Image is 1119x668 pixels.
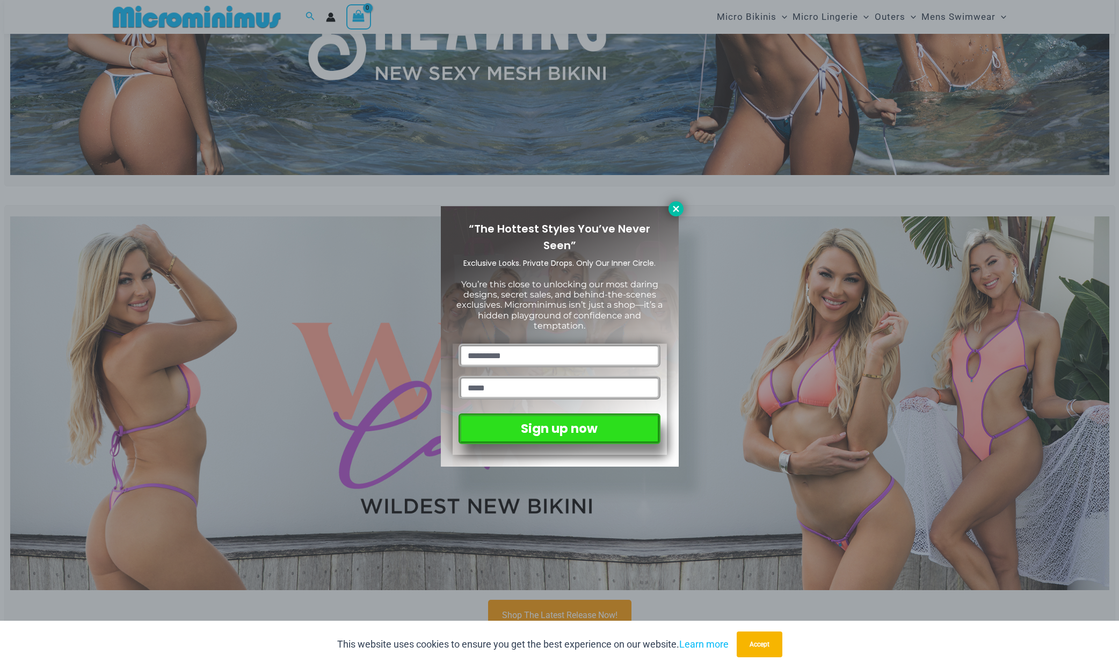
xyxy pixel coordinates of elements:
button: Sign up now [459,413,660,444]
span: Exclusive Looks. Private Drops. Only Our Inner Circle. [463,258,656,268]
a: Learn more [679,638,729,650]
span: You’re this close to unlocking our most daring designs, secret sales, and behind-the-scenes exclu... [456,279,663,331]
p: This website uses cookies to ensure you get the best experience on our website. [337,636,729,652]
button: Close [669,201,684,216]
span: “The Hottest Styles You’ve Never Seen” [469,221,650,253]
button: Accept [737,631,782,657]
